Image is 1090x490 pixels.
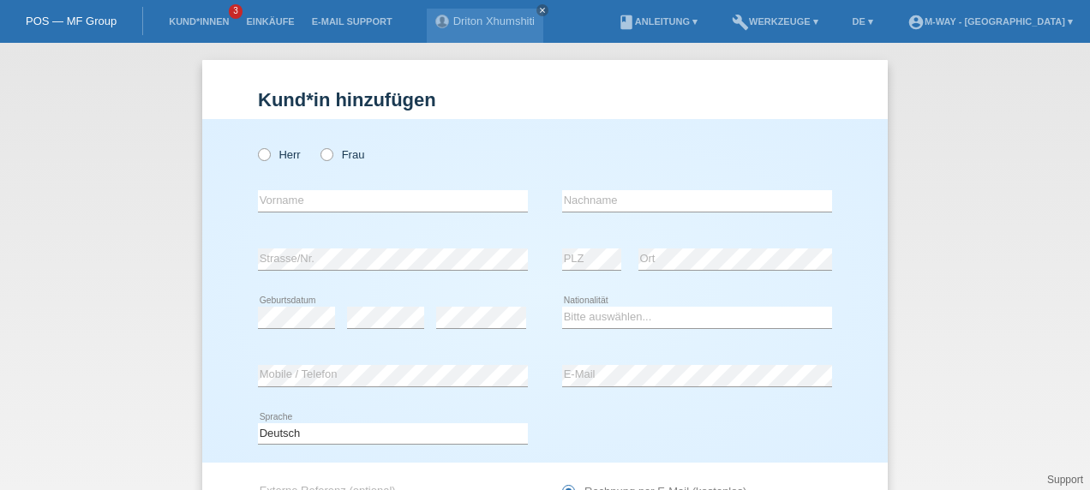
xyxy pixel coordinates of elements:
a: Driton Xhumshiti [453,15,535,27]
a: Support [1047,474,1083,486]
label: Frau [320,148,364,161]
a: Einkäufe [237,16,302,27]
a: buildWerkzeuge ▾ [723,16,827,27]
input: Herr [258,148,269,159]
i: close [538,6,547,15]
h1: Kund*in hinzufügen [258,89,832,111]
a: POS — MF Group [26,15,117,27]
a: close [536,4,548,16]
a: DE ▾ [844,16,882,27]
a: bookAnleitung ▾ [609,16,706,27]
i: build [732,14,749,31]
input: Frau [320,148,332,159]
a: account_circlem-way - [GEOGRAPHIC_DATA] ▾ [899,16,1081,27]
i: account_circle [907,14,925,31]
i: book [618,14,635,31]
span: 3 [229,4,243,19]
a: E-Mail Support [303,16,401,27]
a: Kund*innen [160,16,237,27]
label: Herr [258,148,301,161]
